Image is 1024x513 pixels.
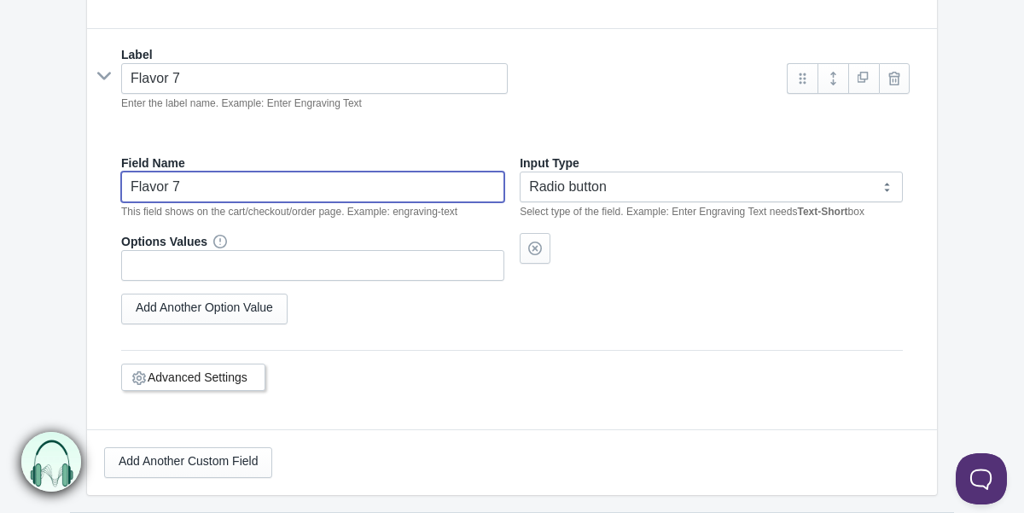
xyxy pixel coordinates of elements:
[520,206,864,218] em: Select type of the field. Example: Enter Engraving Text needs box
[121,46,153,63] label: Label
[121,294,288,324] a: Add Another Option Value
[148,370,247,384] a: Advanced Settings
[956,453,1007,504] iframe: Toggle Customer Support
[797,206,847,218] b: Text-Short
[21,432,81,492] img: bxm.png
[121,206,457,218] em: This field shows on the cart/checkout/order page. Example: engraving-text
[520,154,579,172] label: Input Type
[121,97,362,109] em: Enter the label name. Example: Enter Engraving Text
[121,154,185,172] label: Field Name
[104,447,272,478] a: Add Another Custom Field
[121,233,207,250] label: Options Values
